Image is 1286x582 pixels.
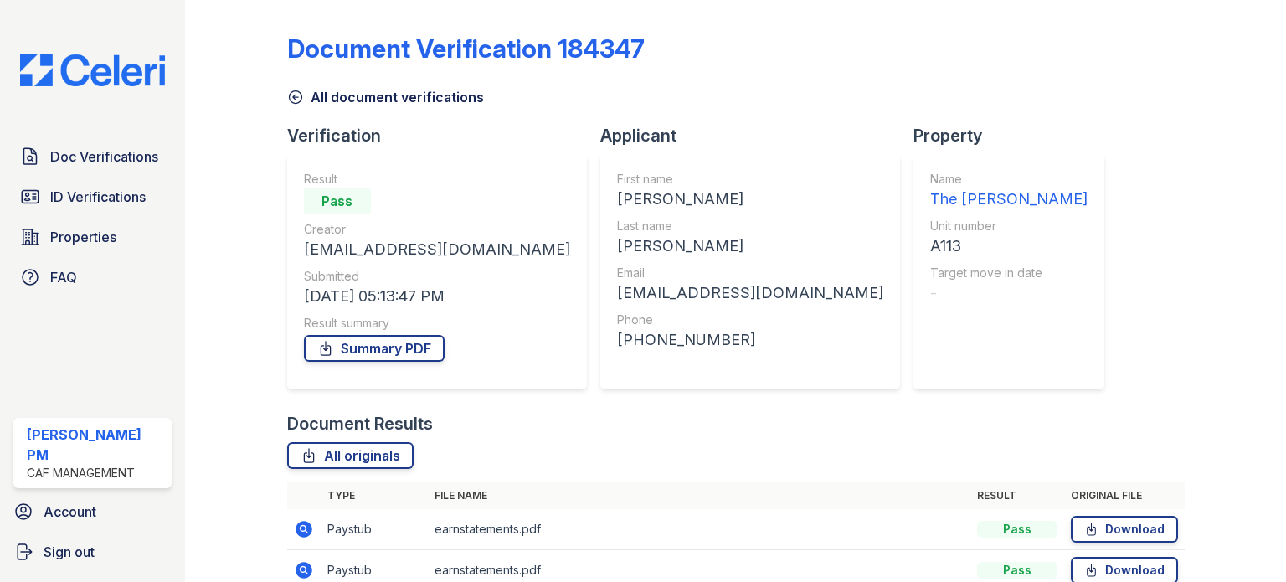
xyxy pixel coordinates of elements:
[13,260,172,294] a: FAQ
[600,124,913,147] div: Applicant
[617,171,883,188] div: First name
[321,482,428,509] th: Type
[44,502,96,522] span: Account
[930,265,1088,281] div: Target move in date
[304,285,570,308] div: [DATE] 05:13:47 PM
[428,482,970,509] th: File name
[27,425,165,465] div: [PERSON_NAME] PM
[930,171,1088,188] div: Name
[287,442,414,469] a: All originals
[930,234,1088,258] div: A113
[617,188,883,211] div: [PERSON_NAME]
[321,509,428,550] td: Paystub
[617,265,883,281] div: Email
[287,124,600,147] div: Verification
[617,234,883,258] div: [PERSON_NAME]
[977,521,1057,538] div: Pass
[977,562,1057,579] div: Pass
[617,218,883,234] div: Last name
[1071,516,1178,543] a: Download
[304,188,371,214] div: Pass
[913,124,1118,147] div: Property
[1064,482,1185,509] th: Original file
[287,87,484,107] a: All document verifications
[617,328,883,352] div: [PHONE_NUMBER]
[50,147,158,167] span: Doc Verifications
[617,281,883,305] div: [EMAIL_ADDRESS][DOMAIN_NAME]
[304,238,570,261] div: [EMAIL_ADDRESS][DOMAIN_NAME]
[7,495,178,528] a: Account
[304,335,445,362] a: Summary PDF
[7,535,178,569] a: Sign out
[50,187,146,207] span: ID Verifications
[27,465,165,482] div: CAF Management
[7,54,178,86] img: CE_Logo_Blue-a8612792a0a2168367f1c8372b55b34899dd931a85d93a1a3d3e32e68fde9ad4.png
[13,140,172,173] a: Doc Verifications
[930,281,1088,305] div: -
[930,171,1088,211] a: Name The [PERSON_NAME]
[287,412,433,435] div: Document Results
[13,220,172,254] a: Properties
[930,188,1088,211] div: The [PERSON_NAME]
[304,268,570,285] div: Submitted
[970,482,1064,509] th: Result
[44,542,95,562] span: Sign out
[304,315,570,332] div: Result summary
[304,171,570,188] div: Result
[617,312,883,328] div: Phone
[1216,515,1269,565] iframe: chat widget
[930,218,1088,234] div: Unit number
[304,221,570,238] div: Creator
[50,227,116,247] span: Properties
[50,267,77,287] span: FAQ
[13,180,172,214] a: ID Verifications
[287,33,645,64] div: Document Verification 184347
[428,509,970,550] td: earnstatements.pdf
